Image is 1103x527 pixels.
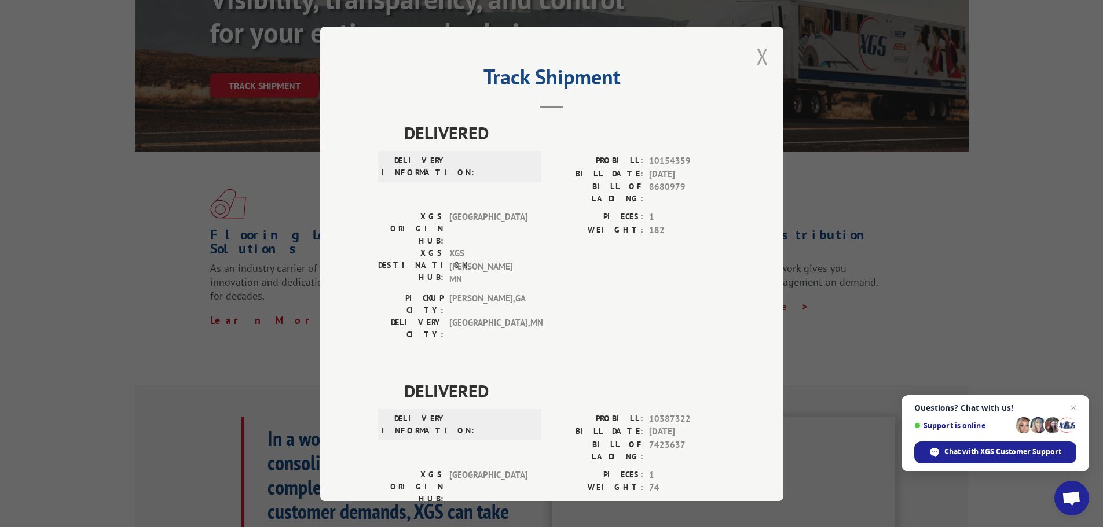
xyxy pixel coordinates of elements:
label: PROBILL: [552,412,643,425]
h2: Track Shipment [378,69,725,91]
span: 74 [649,481,725,495]
span: [DATE] [649,425,725,438]
div: Chat with XGS Customer Support [914,441,1076,463]
label: PICKUP CITY: [378,292,444,316]
span: 10387322 [649,412,725,425]
label: XGS ORIGIN HUB: [378,468,444,504]
label: WEIGHT: [552,223,643,237]
label: BILL DATE: [552,425,643,438]
span: XGS [PERSON_NAME] MN [449,247,527,286]
span: 8680979 [649,180,725,205]
span: DELIVERED [404,120,725,146]
span: DELIVERED [404,377,725,403]
label: BILL OF LADING: [552,438,643,462]
span: 10154359 [649,154,725,168]
span: Close chat [1067,401,1080,415]
label: BILL DATE: [552,167,643,180]
span: 7423637 [649,438,725,462]
button: Close modal [756,41,769,72]
label: WEIGHT: [552,481,643,495]
span: [GEOGRAPHIC_DATA] [449,468,527,504]
span: Support is online [914,421,1012,430]
span: [GEOGRAPHIC_DATA] , MN [449,316,527,340]
label: PIECES: [552,468,643,481]
div: Open chat [1054,481,1089,515]
span: [PERSON_NAME] , GA [449,292,527,316]
span: 182 [649,223,725,237]
span: Questions? Chat with us! [914,403,1076,412]
label: XGS DESTINATION HUB: [378,247,444,286]
label: PROBILL: [552,154,643,168]
label: PIECES: [552,211,643,224]
span: [GEOGRAPHIC_DATA] [449,211,527,247]
span: Chat with XGS Customer Support [944,447,1061,457]
label: XGS ORIGIN HUB: [378,211,444,247]
span: 1 [649,468,725,481]
label: DELIVERY INFORMATION: [382,412,447,436]
span: 1 [649,211,725,224]
label: DELIVERY INFORMATION: [382,154,447,179]
label: BILL OF LADING: [552,180,643,205]
span: [DATE] [649,167,725,180]
label: DELIVERY CITY: [378,316,444,340]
